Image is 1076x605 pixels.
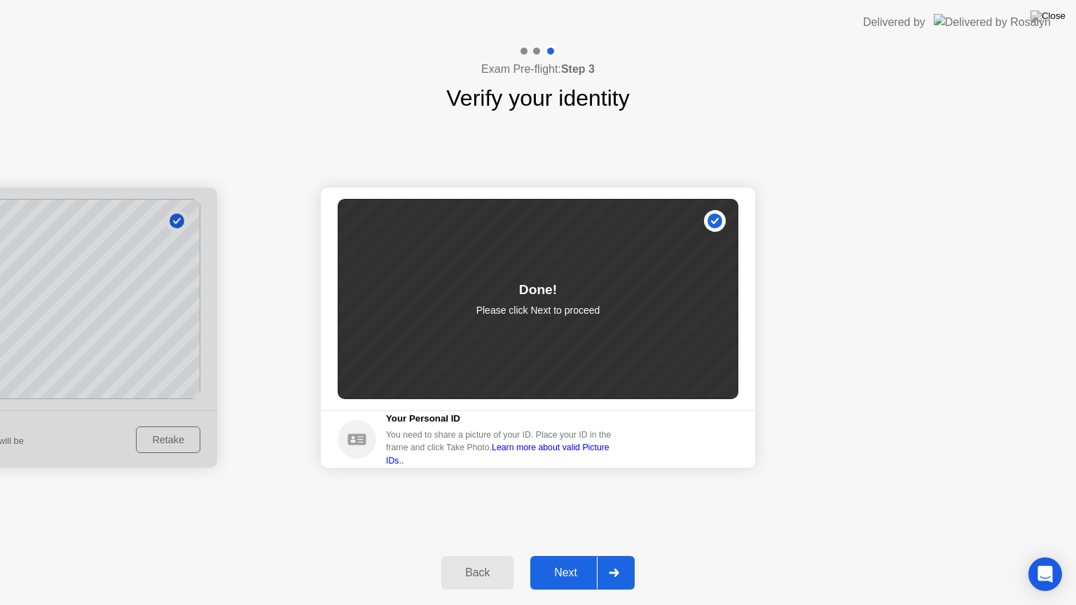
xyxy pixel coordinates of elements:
[446,566,509,579] div: Back
[1030,11,1065,22] img: Close
[1028,557,1062,591] div: Open Intercom Messenger
[863,14,925,31] div: Delivered by
[386,429,621,467] div: You need to share a picture of your ID. Place your ID in the frame and click Take Photo.
[386,443,609,465] a: Learn more about valid Picture IDs..
[530,556,635,590] button: Next
[519,280,557,300] div: Done!
[481,61,595,78] h4: Exam Pre-flight:
[561,63,595,75] b: Step 3
[446,81,629,115] h1: Verify your identity
[476,303,600,318] p: Please click Next to proceed
[934,14,1051,30] img: Delivered by Rosalyn
[441,556,513,590] button: Back
[534,566,597,579] div: Next
[386,412,621,426] h5: Your Personal ID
